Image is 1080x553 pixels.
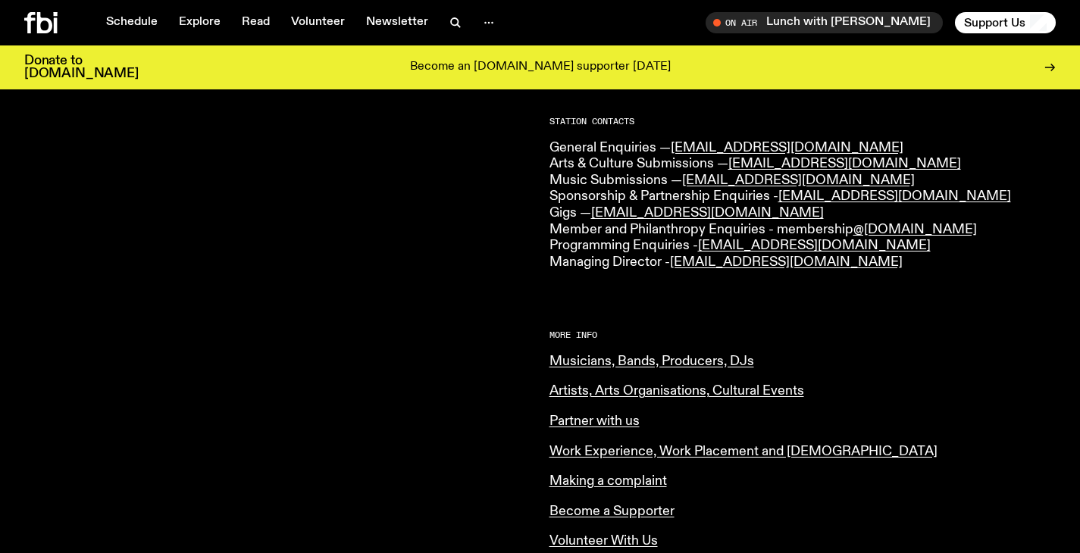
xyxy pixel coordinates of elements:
[955,12,1056,33] button: Support Us
[778,189,1011,203] a: [EMAIL_ADDRESS][DOMAIN_NAME]
[964,16,1025,30] span: Support Us
[24,55,139,80] h3: Donate to [DOMAIN_NAME]
[549,355,754,368] a: Musicians, Bands, Producers, DJs
[591,206,824,220] a: [EMAIL_ADDRESS][DOMAIN_NAME]
[549,117,1057,126] h2: Station Contacts
[549,534,658,548] a: Volunteer With Us
[357,12,437,33] a: Newsletter
[170,12,230,33] a: Explore
[549,331,1057,339] h2: More Info
[853,223,977,236] a: @[DOMAIN_NAME]
[410,61,671,74] p: Become an [DOMAIN_NAME] supporter [DATE]
[549,474,667,488] a: Making a complaint
[682,173,915,187] a: [EMAIL_ADDRESS][DOMAIN_NAME]
[706,12,943,33] button: On AirLunch with [PERSON_NAME]
[549,384,804,398] a: Artists, Arts Organisations, Cultural Events
[549,505,675,518] a: Become a Supporter
[282,12,354,33] a: Volunteer
[698,239,931,252] a: [EMAIL_ADDRESS][DOMAIN_NAME]
[97,12,167,33] a: Schedule
[549,140,1057,271] p: General Enquiries — Arts & Culture Submissions — Music Submissions — Sponsorship & Partnership En...
[549,445,938,458] a: Work Experience, Work Placement and [DEMOGRAPHIC_DATA]
[671,141,903,155] a: [EMAIL_ADDRESS][DOMAIN_NAME]
[670,255,903,269] a: [EMAIL_ADDRESS][DOMAIN_NAME]
[728,157,961,170] a: [EMAIL_ADDRESS][DOMAIN_NAME]
[233,12,279,33] a: Read
[549,414,640,428] a: Partner with us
